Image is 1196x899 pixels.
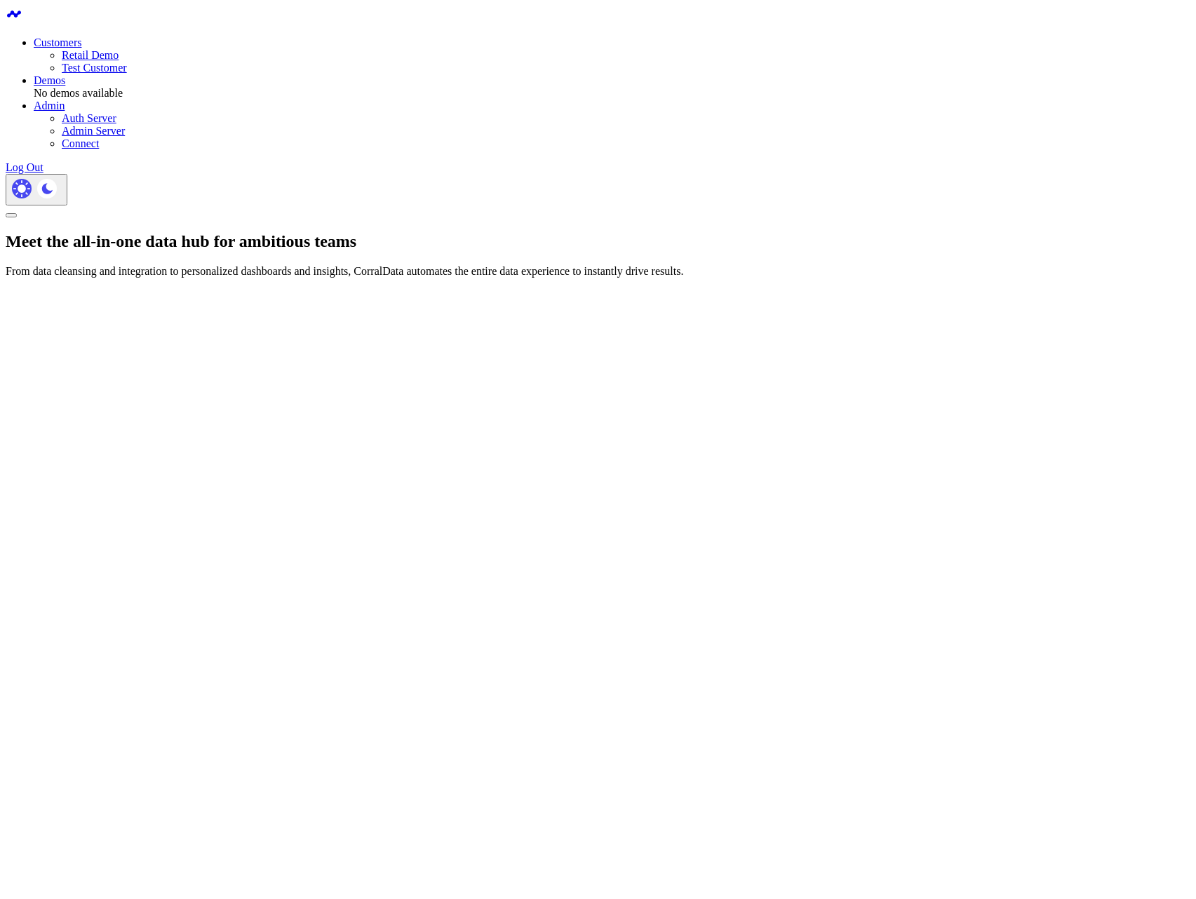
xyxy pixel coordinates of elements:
[62,137,99,149] a: Connect
[6,265,1190,278] p: From data cleansing and integration to personalized dashboards and insights, CorralData automates...
[62,112,116,124] a: Auth Server
[6,161,43,173] a: Log Out
[62,125,125,137] a: Admin Server
[34,100,65,111] a: Admin
[62,49,119,61] a: Retail Demo
[34,36,81,48] a: Customers
[34,74,65,86] a: Demos
[6,232,1190,251] h1: Meet the all-in-one data hub for ambitious teams
[62,62,127,74] a: Test Customer
[34,87,1190,100] div: No demos available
